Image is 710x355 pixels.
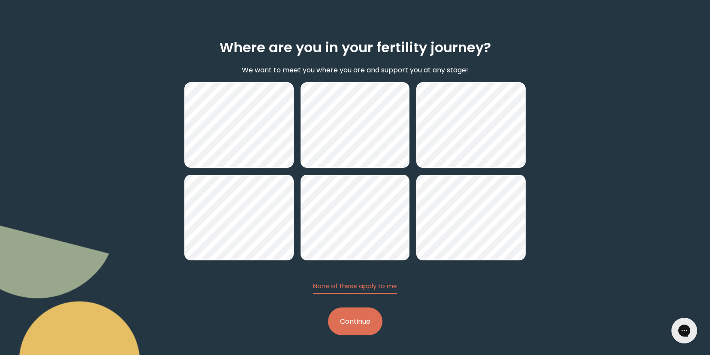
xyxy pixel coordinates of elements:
h2: Where are you in your fertility journey? [220,37,491,58]
p: We want to meet you where you are and support you at any stage! [242,65,468,75]
iframe: Gorgias live chat messenger [667,315,701,346]
button: None of these apply to me [313,282,397,294]
button: Continue [328,307,382,335]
